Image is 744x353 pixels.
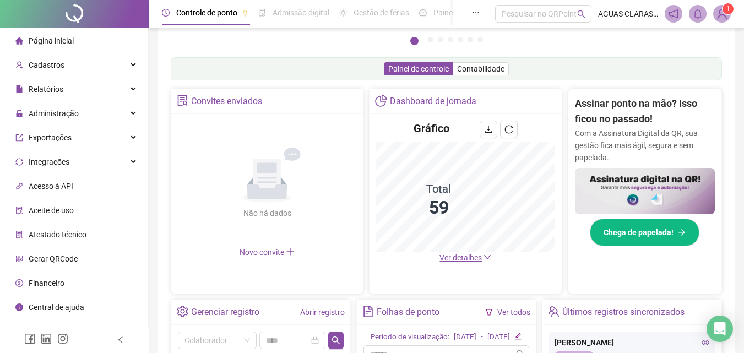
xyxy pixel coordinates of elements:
[439,253,491,262] a: Ver detalhes down
[678,229,686,236] span: arrow-right
[15,85,23,93] span: file
[15,61,23,69] span: user-add
[371,332,449,343] div: Período de visualização:
[162,9,170,17] span: clock-circle
[390,92,476,111] div: Dashboard de jornada
[477,37,483,42] button: 7
[15,231,23,238] span: solution
[497,308,530,317] a: Ver todos
[258,9,266,17] span: file-done
[548,306,560,317] span: team
[176,8,237,17] span: Controle de ponto
[362,306,374,317] span: file-text
[177,306,188,317] span: setting
[457,64,504,73] span: Contabilidade
[300,308,345,317] a: Abrir registro
[723,3,734,14] sup: Atualize o seu contato no menu Meus Dados
[15,182,23,190] span: api
[29,36,74,45] span: Página inicial
[15,134,23,142] span: export
[29,85,63,94] span: Relatórios
[388,64,449,73] span: Painel de controle
[339,9,347,17] span: sun
[375,95,387,106] span: pie-chart
[484,125,493,134] span: download
[439,253,482,262] span: Ver detalhes
[191,303,259,322] div: Gerenciar registro
[575,96,715,127] h2: Assinar ponto na mão? Isso ficou no passado!
[487,332,510,343] div: [DATE]
[590,219,699,246] button: Chega de papelada!
[286,247,295,256] span: plus
[29,230,86,239] span: Atestado técnico
[468,37,473,42] button: 6
[726,5,730,13] span: 1
[15,279,23,287] span: dollar
[562,303,685,322] div: Últimos registros sincronizados
[216,207,318,219] div: Não há dados
[575,168,715,215] img: banner%2F02c71560-61a6-44d4-94b9-c8ab97240462.png
[575,127,715,164] p: Com a Assinatura Digital da QR, sua gestão fica mais ágil, segura e sem papelada.
[15,255,23,263] span: qrcode
[240,248,295,257] span: Novo convite
[29,206,74,215] span: Aceite de uso
[414,121,449,136] h4: Gráfico
[702,339,709,346] span: eye
[577,10,585,18] span: search
[514,333,522,340] span: edit
[707,316,733,342] div: Open Intercom Messenger
[604,226,674,238] span: Chega de papelada!
[41,333,52,344] span: linkedin
[485,308,493,316] span: filter
[458,37,463,42] button: 5
[242,10,248,17] span: pushpin
[354,8,409,17] span: Gestão de férias
[438,37,443,42] button: 3
[15,110,23,117] span: lock
[555,336,709,349] div: [PERSON_NAME]
[29,109,79,118] span: Administração
[410,37,419,45] button: 1
[15,158,23,166] span: sync
[419,9,427,17] span: dashboard
[29,182,73,191] span: Acesso à API
[24,333,35,344] span: facebook
[177,95,188,106] span: solution
[714,6,730,22] img: 36577
[504,125,513,134] span: reload
[472,9,480,17] span: ellipsis
[29,303,84,312] span: Central de ajuda
[15,37,23,45] span: home
[433,8,476,17] span: Painel do DP
[598,8,658,20] span: AGUAS CLARAS ENGENHARIA
[117,336,124,344] span: left
[377,303,439,322] div: Folhas de ponto
[15,207,23,214] span: audit
[15,303,23,311] span: info-circle
[332,336,340,345] span: search
[29,133,72,142] span: Exportações
[29,279,64,287] span: Financeiro
[29,158,69,166] span: Integrações
[57,333,68,344] span: instagram
[669,9,678,19] span: notification
[428,37,433,42] button: 2
[29,254,78,263] span: Gerar QRCode
[484,253,491,261] span: down
[448,37,453,42] button: 4
[191,92,262,111] div: Convites enviados
[273,8,329,17] span: Admissão digital
[481,332,483,343] div: -
[454,332,476,343] div: [DATE]
[693,9,703,19] span: bell
[29,61,64,69] span: Cadastros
